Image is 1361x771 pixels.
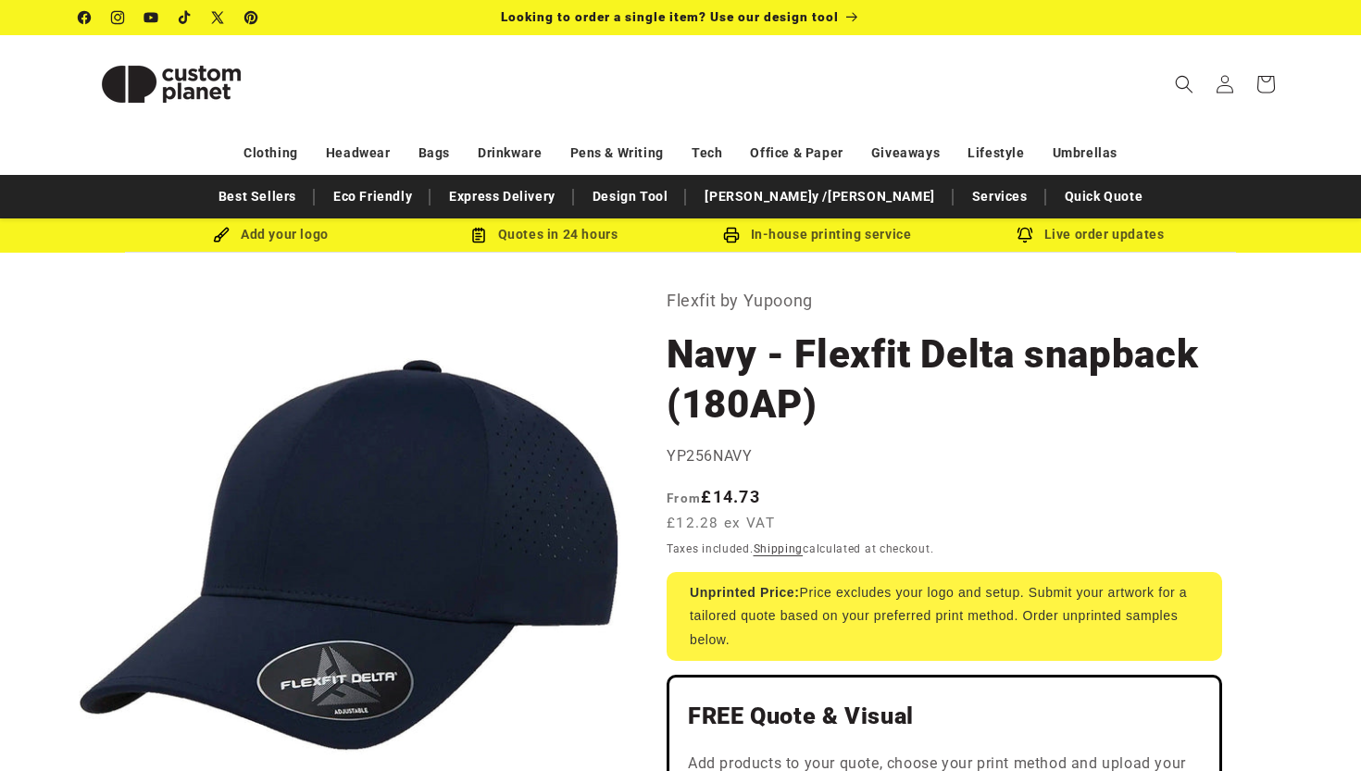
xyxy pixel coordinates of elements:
img: Order Updates Icon [470,227,487,243]
strong: £14.73 [667,487,760,506]
img: Order updates [1017,227,1033,243]
h2: FREE Quote & Visual [688,702,1201,731]
div: Taxes included. calculated at checkout. [667,540,1222,558]
a: Pens & Writing [570,137,664,169]
a: Umbrellas [1053,137,1118,169]
div: Live order updates [954,223,1227,246]
p: Flexfit by Yupoong [667,286,1222,316]
span: £12.28 ex VAT [667,513,775,534]
img: Custom Planet [79,43,264,126]
a: Express Delivery [440,180,565,213]
div: Quotes in 24 hours [407,223,680,246]
a: Bags [418,137,450,169]
a: Headwear [326,137,391,169]
img: Brush Icon [213,227,230,243]
h1: Navy - Flexfit Delta snapback (180AP) [667,330,1222,429]
a: Eco Friendly [324,180,421,213]
a: Office & Paper [750,137,843,169]
a: Clothing [243,137,298,169]
a: Quick Quote [1055,180,1153,213]
span: From [667,491,701,505]
a: Giveaways [871,137,940,169]
span: YP256NAVY [667,447,752,465]
div: Add your logo [134,223,407,246]
strong: Unprinted Price: [690,585,800,600]
a: Drinkware [478,137,542,169]
a: Custom Planet [72,35,271,132]
div: Price excludes your logo and setup. Submit your artwork for a tailored quote based on your prefer... [667,572,1222,661]
a: Tech [692,137,722,169]
summary: Search [1164,64,1205,105]
span: Looking to order a single item? Use our design tool [501,9,839,24]
a: Services [963,180,1037,213]
a: Best Sellers [209,180,306,213]
a: Lifestyle [968,137,1024,169]
div: In-house printing service [680,223,954,246]
a: Design Tool [583,180,678,213]
a: [PERSON_NAME]y /[PERSON_NAME] [695,180,943,213]
a: Shipping [754,542,804,555]
img: In-house printing [723,227,740,243]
